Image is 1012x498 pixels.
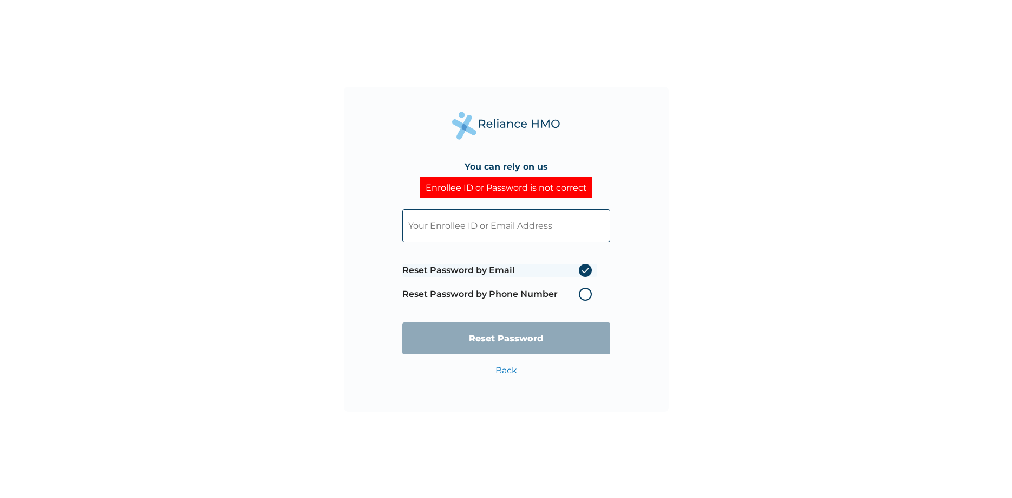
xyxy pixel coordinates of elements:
[495,365,517,376] a: Back
[402,322,610,354] input: Reset Password
[402,258,597,306] span: Password reset method
[420,177,592,198] div: Enrollee ID or Password is not correct
[402,264,597,277] label: Reset Password by Email
[465,161,548,172] h4: You can rely on us
[402,288,597,301] label: Reset Password by Phone Number
[452,112,560,139] img: Reliance Health's Logo
[402,209,610,242] input: Your Enrollee ID or Email Address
